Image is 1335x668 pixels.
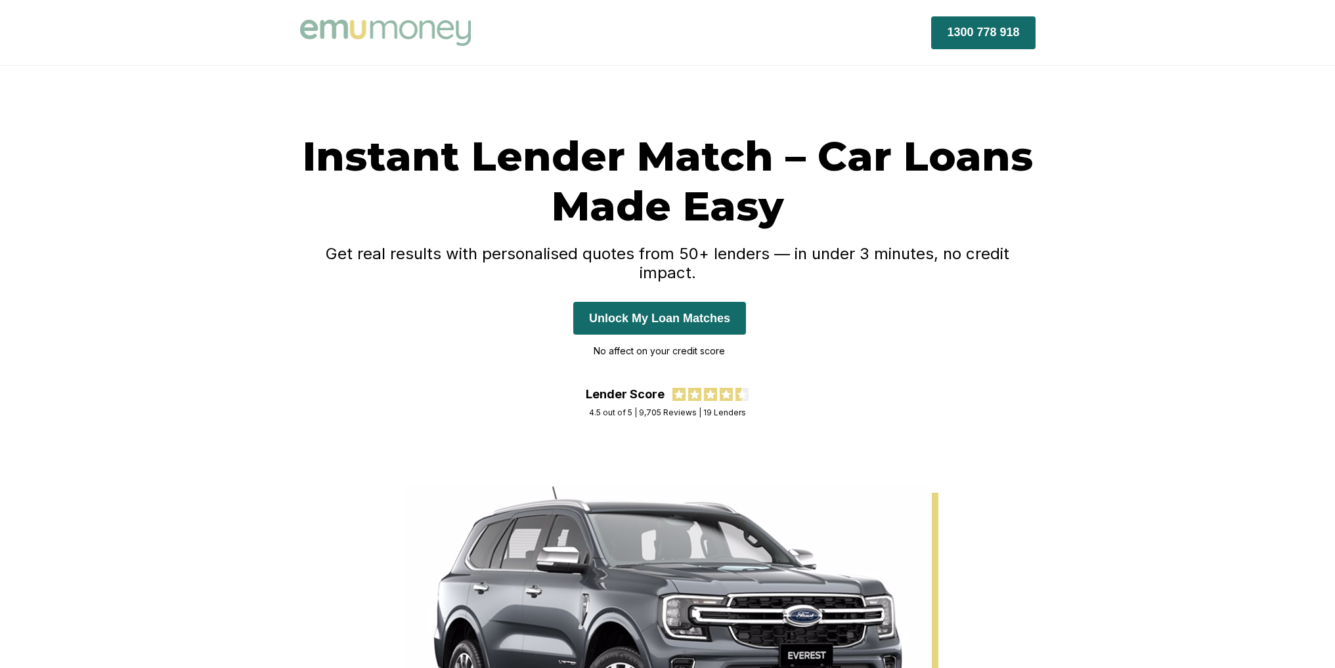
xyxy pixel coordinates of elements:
h4: Get real results with personalised quotes from 50+ lenders — in under 3 minutes, no credit impact. [300,244,1036,282]
img: review star [688,388,701,401]
h1: Instant Lender Match – Car Loans Made Easy [300,131,1036,231]
img: review star [720,388,733,401]
img: review star [672,388,686,401]
div: Lender Score [586,387,665,401]
div: 4.5 out of 5 | 9,705 Reviews | 19 Lenders [589,407,746,417]
a: 1300 778 918 [931,25,1035,39]
img: review star [735,388,749,401]
p: No affect on your credit score [573,341,746,361]
button: 1300 778 918 [931,16,1035,49]
button: Unlock My Loan Matches [573,302,746,335]
a: Unlock My Loan Matches [573,311,746,325]
img: Emu Money logo [300,20,471,46]
img: review star [704,388,717,401]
